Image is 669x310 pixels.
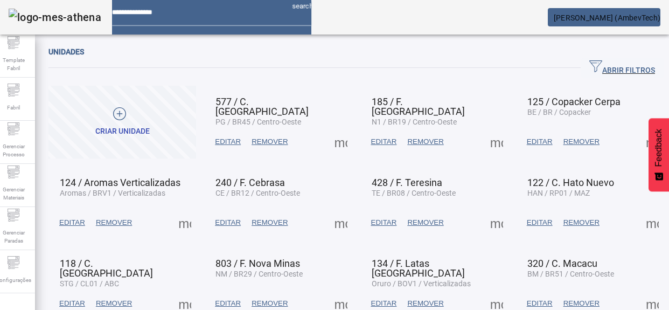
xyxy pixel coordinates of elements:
span: REMOVER [252,298,288,309]
span: EDITAR [527,298,553,309]
span: Feedback [654,129,664,167]
span: BM / BR51 / Centro-Oeste [527,270,614,278]
span: 428 / F. Teresina [372,177,442,188]
span: EDITAR [371,217,397,228]
button: Mais [487,132,506,151]
span: CE / BR12 / Centro-Oeste [215,189,300,197]
span: BE / BR / Copacker [527,108,591,116]
span: 124 / Aromas Verticalizadas [60,177,180,188]
button: EDITAR [521,132,558,151]
button: REMOVER [402,213,449,232]
button: Mais [643,213,662,232]
span: EDITAR [371,136,397,147]
span: 125 / Copacker Cerpa [527,96,621,107]
span: HAN / RP01 / MAZ [527,189,590,197]
span: REMOVER [252,136,288,147]
span: EDITAR [59,217,85,228]
span: TE / BR08 / Centro-Oeste [372,189,456,197]
span: REMOVER [563,217,600,228]
span: NM / BR29 / Centro-Oeste [215,270,303,278]
span: EDITAR [527,217,553,228]
span: 118 / C. [GEOGRAPHIC_DATA] [60,258,153,279]
button: Criar unidade [48,86,196,159]
button: Mais [487,213,506,232]
span: Aromas / BRV1 / Verticalizadas [60,189,165,197]
button: REMOVER [558,213,605,232]
span: EDITAR [371,298,397,309]
span: EDITAR [215,217,241,228]
span: EDITAR [215,136,241,147]
span: REMOVER [252,217,288,228]
button: Mais [643,132,662,151]
button: Mais [175,213,194,232]
span: 240 / F. Cebrasa [215,177,285,188]
button: EDITAR [521,213,558,232]
span: Fabril [4,100,23,115]
button: Feedback - Mostrar pesquisa [649,118,669,191]
span: REMOVER [407,298,443,309]
span: REMOVER [563,136,600,147]
button: EDITAR [210,132,246,151]
button: EDITAR [210,213,246,232]
button: REMOVER [402,132,449,151]
img: logo-mes-athena [9,9,101,26]
span: 803 / F. Nova Minas [215,258,300,269]
span: REMOVER [563,298,600,309]
button: EDITAR [366,213,402,232]
span: 185 / F. [GEOGRAPHIC_DATA] [372,96,465,117]
span: EDITAR [59,298,85,309]
span: EDITAR [215,298,241,309]
button: REMOVER [246,132,293,151]
span: EDITAR [527,136,553,147]
div: Criar unidade [95,126,150,137]
span: ABRIR FILTROS [589,60,655,76]
span: REMOVER [96,298,132,309]
button: ABRIR FILTROS [581,58,664,78]
span: Unidades [48,47,84,56]
button: REMOVER [246,213,293,232]
span: REMOVER [96,217,132,228]
span: 577 / C. [GEOGRAPHIC_DATA] [215,96,309,117]
span: 134 / F. Latas [GEOGRAPHIC_DATA] [372,258,465,279]
button: REMOVER [90,213,137,232]
span: REMOVER [407,217,443,228]
span: [PERSON_NAME] (AmbevTech) [554,13,660,22]
span: REMOVER [407,136,443,147]
button: Mais [331,213,351,232]
button: REMOVER [558,132,605,151]
button: EDITAR [54,213,90,232]
span: 122 / C. Hato Nuevo [527,177,614,188]
button: EDITAR [366,132,402,151]
button: Mais [331,132,351,151]
span: 320 / C. Macacu [527,258,597,269]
